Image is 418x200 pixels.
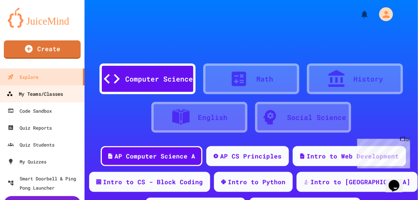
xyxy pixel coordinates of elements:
[307,152,399,161] div: Intro to Web Development
[8,8,77,28] img: logo-orange.svg
[7,89,63,99] div: My Teams/Classes
[346,8,371,21] div: My Notifications
[125,74,193,84] div: Computer Science
[115,152,196,161] div: AP Computer Science A
[8,174,81,192] div: Smart Doorbell & Ping Pong Launcher
[8,106,52,115] div: Code Sandbox
[221,152,282,161] div: AP CS Principles
[354,74,383,84] div: History
[228,177,286,187] div: Intro to Python
[287,112,346,123] div: Social Science
[3,3,53,49] div: Chat with us now!Close
[8,72,38,82] div: Explore
[354,136,410,168] iframe: chat widget
[198,112,228,123] div: English
[8,140,55,149] div: Quiz Students
[371,5,395,23] div: My Account
[256,74,273,84] div: Math
[8,157,46,166] div: My Quizzes
[311,177,411,187] div: Intro to [GEOGRAPHIC_DATA]
[386,169,410,192] iframe: chat widget
[4,40,81,59] a: Create
[103,177,203,187] div: Intro to CS - Block Coding
[8,123,52,132] div: Quiz Reports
